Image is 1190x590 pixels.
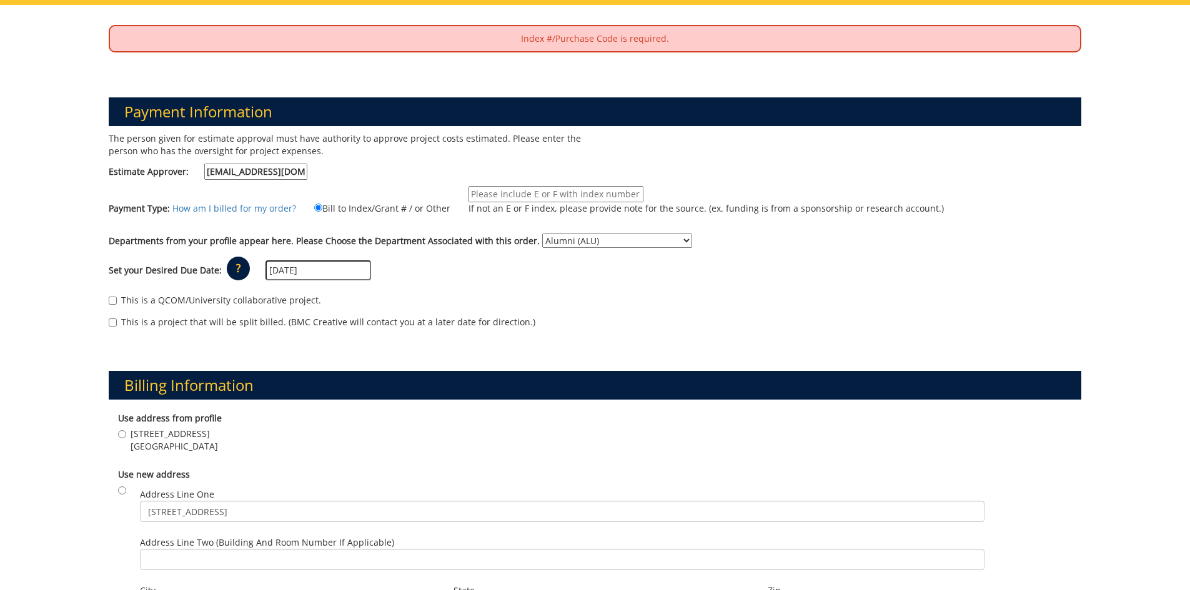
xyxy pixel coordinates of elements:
label: Address Line Two (Building and Room Number if applicable) [140,536,984,570]
h3: Payment Information [109,97,1082,126]
span: [GEOGRAPHIC_DATA] [131,440,218,453]
label: Estimate Approver: [109,164,307,180]
input: This is a project that will be split billed. (BMC Creative will contact you at a later date for d... [109,318,117,327]
input: Address Line One [140,501,984,522]
h3: Billing Information [109,371,1082,400]
input: This is a QCOM/University collaborative project. [109,297,117,305]
label: Set your Desired Due Date: [109,264,222,277]
p: If not an E or F index, please provide note for the source. (ex. funding is from a sponsorship or... [469,202,944,215]
label: This is a QCOM/University collaborative project. [109,294,321,307]
input: MM/DD/YYYY [265,260,371,280]
p: The person given for estimate approval must have authority to approve project costs estimated. Pl... [109,132,586,157]
b: Use address from profile [118,412,222,424]
input: If not an E or F index, please provide note for the source. (ex. funding is from a sponsorship or... [469,186,643,202]
label: Address Line One [140,488,984,522]
label: Departments from your profile appear here. Please Choose the Department Associated with this order. [109,235,540,247]
a: How am I billed for my order? [172,202,296,214]
span: [STREET_ADDRESS] [131,428,218,440]
label: Bill to Index/Grant # / or Other [299,201,450,215]
input: Estimate Approver: [204,164,307,180]
input: Address Line Two (Building and Room Number if applicable) [140,549,984,570]
b: Use new address [118,468,190,480]
p: Index #/Purchase Code is required. [110,26,1081,51]
input: [STREET_ADDRESS] [GEOGRAPHIC_DATA] [118,430,126,438]
input: Bill to Index/Grant # / or Other [314,204,322,212]
label: This is a project that will be split billed. (BMC Creative will contact you at a later date for d... [109,316,535,328]
p: ? [227,257,250,280]
label: Payment Type: [109,202,170,215]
